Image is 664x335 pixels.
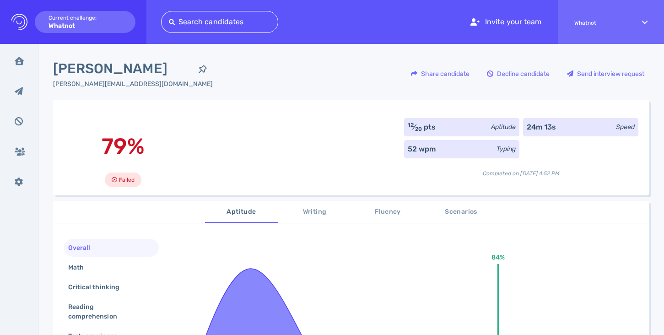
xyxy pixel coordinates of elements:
[408,122,414,128] sup: 12
[53,79,213,89] div: Click to copy the email address
[357,206,419,218] span: Fluency
[404,162,638,178] div: Completed on [DATE] 4:52 PM
[211,206,273,218] span: Aptitude
[415,126,422,132] sub: 20
[66,241,101,254] div: Overall
[482,63,554,84] div: Decline candidate
[562,63,649,84] div: Send interview request
[482,63,555,85] button: Decline candidate
[527,122,556,133] div: 24m 13s
[66,281,130,294] div: Critical thinking
[562,63,649,85] button: Send interview request
[616,122,635,132] div: Speed
[408,144,436,155] div: 52 wpm
[408,122,436,133] div: ⁄ pts
[430,206,492,218] span: Scenarios
[406,63,474,84] div: Share candidate
[574,20,626,26] span: Whatnot
[66,300,149,323] div: Reading comprehension
[497,144,516,154] div: Typing
[491,122,516,132] div: Aptitude
[284,206,346,218] span: Writing
[102,133,145,159] span: 79%
[66,261,95,274] div: Math
[406,63,475,85] button: Share candidate
[119,174,135,185] span: Failed
[491,254,505,261] text: 84%
[53,59,193,79] span: [PERSON_NAME]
